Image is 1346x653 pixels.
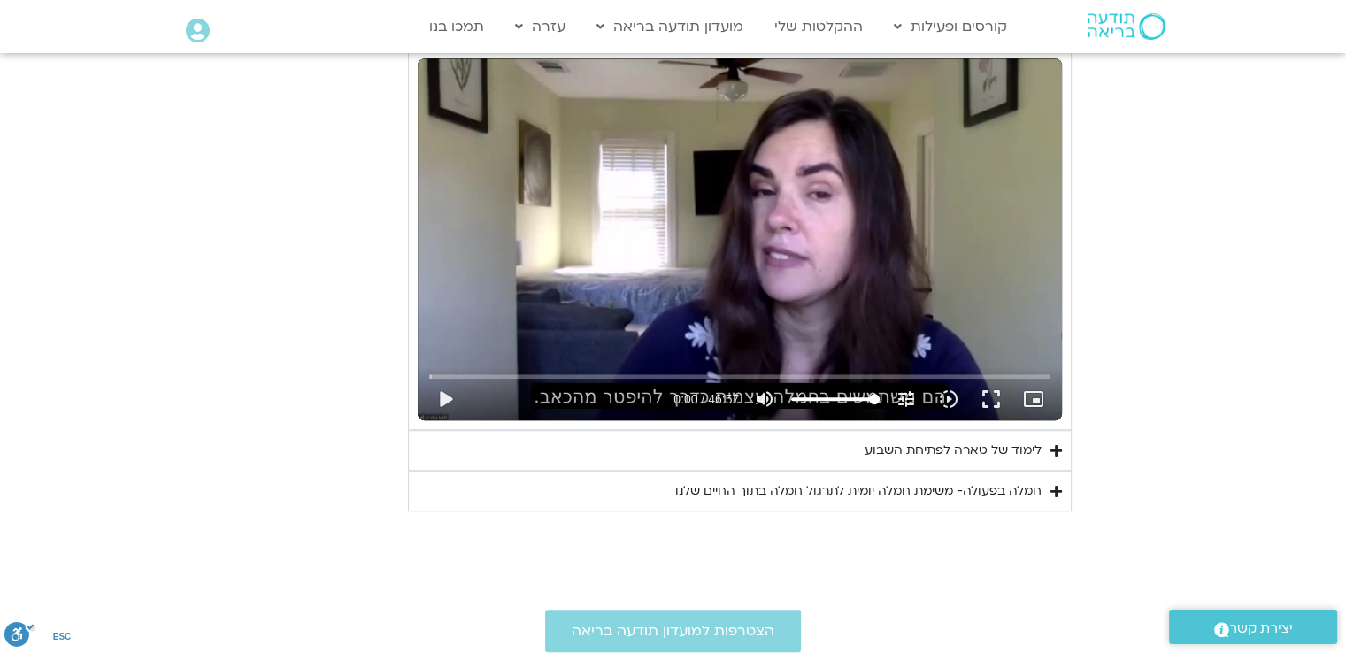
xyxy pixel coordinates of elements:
summary: לימוד של טארה לפתיחת השבוע [408,430,1072,471]
a: ההקלטות שלי [765,10,872,43]
div: חמלה בפעולה- משימת חמלה יומית לתרגול חמלה בתוך החיים שלנו [675,480,1042,502]
span: יצירת קשר [1229,617,1293,641]
a: הצטרפות למועדון תודעה בריאה [545,610,801,652]
a: קורסים ופעילות [885,10,1016,43]
div: לימוד של טארה לפתיחת השבוע [865,440,1042,461]
a: יצירת קשר [1169,610,1337,644]
summary: חמלה בפעולה- משימת חמלה יומית לתרגול חמלה בתוך החיים שלנו [408,471,1072,511]
img: תודעה בריאה [1088,13,1165,40]
span: הצטרפות למועדון תודעה בריאה [572,623,774,639]
a: מועדון תודעה בריאה [588,10,752,43]
a: תמכו בנו [420,10,493,43]
a: עזרה [506,10,574,43]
